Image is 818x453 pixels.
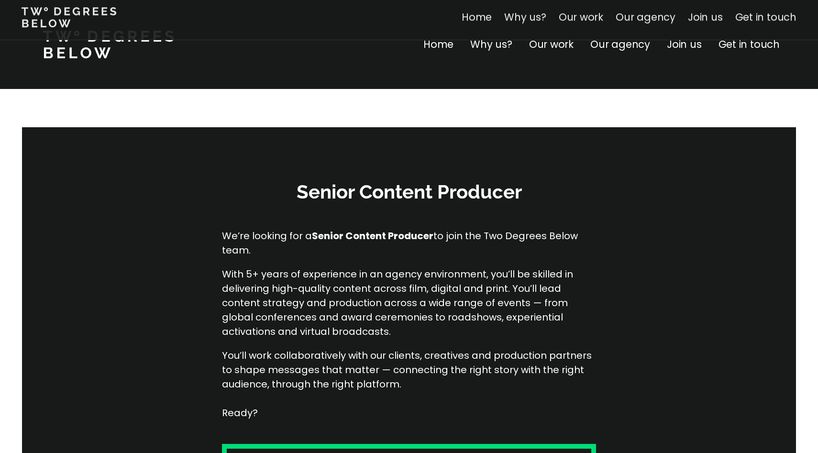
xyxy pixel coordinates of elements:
a: Our work [559,10,603,24]
a: Our work [529,37,574,52]
a: Join us [667,37,702,52]
a: Get in touch [735,10,796,24]
a: Why us? [504,10,546,24]
a: Home [423,37,453,52]
a: Get in touch [719,37,780,52]
p: We’re looking for a to join the Two Degrees Below team. [222,229,596,257]
h3: Senior Content Producer [265,179,553,205]
a: Our agency [616,10,675,24]
p: With 5+ years of experience in an agency environment, you’ll be skilled in delivering high-qualit... [222,267,596,339]
strong: Senior Content Producer [312,229,433,243]
a: Our agency [590,37,650,52]
a: Home [462,10,492,24]
a: Join us [688,10,723,24]
p: You’ll work collaboratively with our clients, creatives and production partners to shape messages... [222,348,596,420]
a: Why us? [470,37,512,52]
